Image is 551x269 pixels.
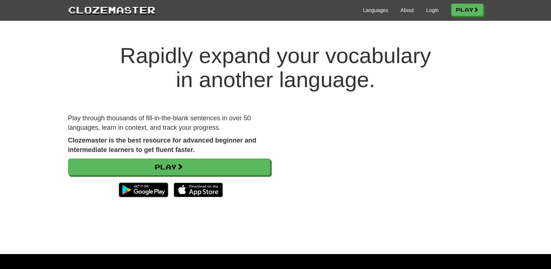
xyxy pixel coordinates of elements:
a: Play [451,4,483,16]
a: Play [68,159,270,175]
a: Languages [363,7,388,14]
strong: Clozemaster is the best resource for advanced beginner and intermediate learners to get fluent fa... [68,137,256,153]
a: Login [426,7,438,14]
a: About [401,7,414,14]
img: Get it on Google Play [115,179,172,201]
img: Download_on_the_App_Store_Badge_US-UK_135x40-25178aeef6eb6b83b96f5f2d004eda3bffbb37122de64afbaef7... [174,183,223,197]
p: Play through thousands of fill-in-the-blank sentences in over 50 languages, learn in context, and... [68,114,270,132]
a: Clozemaster [68,3,156,16]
